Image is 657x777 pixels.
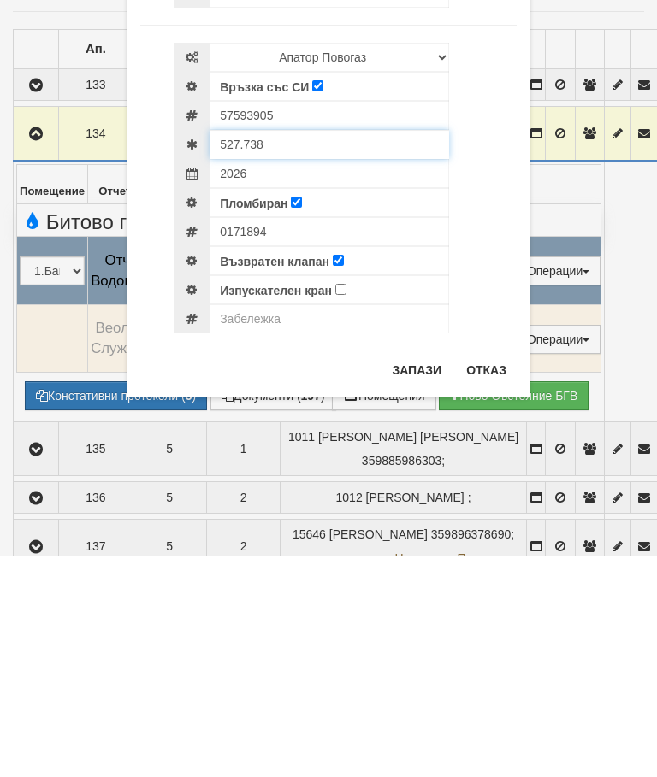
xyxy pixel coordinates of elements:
[312,301,323,312] input: Връзка със СИ
[220,415,287,433] label: Пломбиран
[220,503,332,520] label: Изпускателен кран
[210,321,449,350] input: Сериен номер
[210,350,449,380] input: Текущо показание
[210,380,449,409] input: Метрологична годност
[382,577,452,604] button: Запази
[210,438,449,467] input: Номер на Холендрова гайка
[335,504,346,515] input: Изпускателен кран
[210,263,449,292] select: Марка и Модел
[333,475,344,486] input: Възвратен клапан
[220,474,329,491] label: Възвратен клапан
[210,525,449,554] input: Забележка
[220,206,290,220] span: Регистриран
[140,168,376,199] span: Редакция на устройство
[220,299,309,316] label: Връзка със СИ
[456,577,517,604] button: Отказ
[291,417,302,428] input: Пломбиран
